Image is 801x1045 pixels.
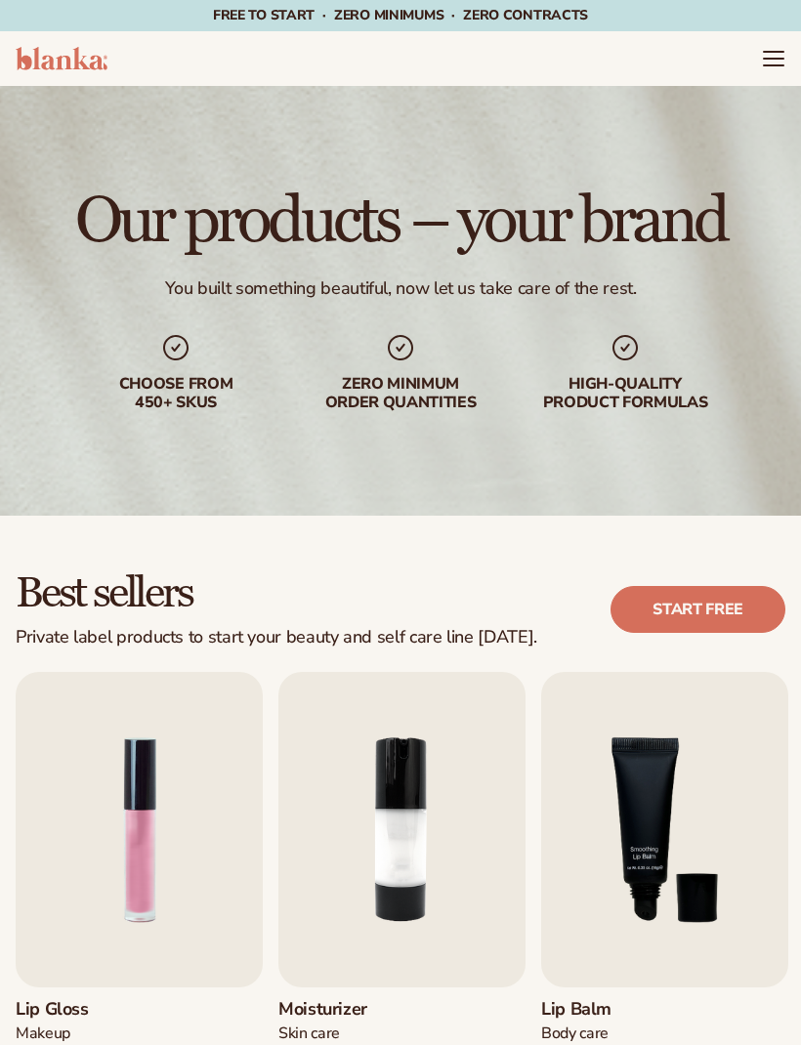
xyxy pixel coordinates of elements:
div: Skin Care [278,1024,399,1044]
div: Choose from 450+ Skus [78,375,274,412]
h3: Moisturizer [278,999,399,1021]
div: You built something beautiful, now let us take care of the rest. [165,277,637,300]
h3: Lip Balm [541,999,661,1021]
div: Private label products to start your beauty and self care line [DATE]. [16,627,537,648]
h2: Best sellers [16,570,537,615]
div: Body Care [541,1024,661,1044]
div: Zero minimum order quantities [303,375,498,412]
span: Free to start · ZERO minimums · ZERO contracts [213,6,588,24]
div: High-quality product formulas [527,375,723,412]
h1: Our products – your brand [75,189,726,254]
a: Start free [611,586,785,633]
img: logo [16,47,107,70]
h3: Lip Gloss [16,999,136,1021]
div: Makeup [16,1024,136,1044]
summary: Menu [762,47,785,70]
